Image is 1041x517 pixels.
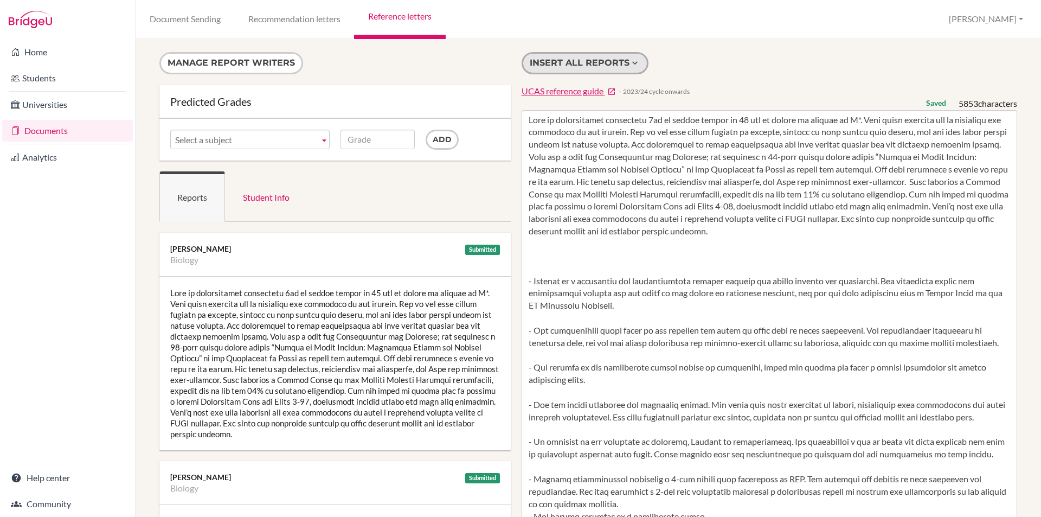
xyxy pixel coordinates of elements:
[465,473,500,483] div: Submitted
[2,120,133,142] a: Documents
[170,96,500,107] div: Predicted Grades
[959,98,1017,110] div: characters
[522,85,616,98] a: UCAS reference guide
[170,483,198,494] li: Biology
[159,171,225,222] a: Reports
[170,472,500,483] div: [PERSON_NAME]
[2,94,133,116] a: Universities
[2,493,133,515] a: Community
[225,171,307,222] a: Student Info
[522,52,648,74] button: Insert all reports
[944,9,1028,29] button: [PERSON_NAME]
[340,130,415,149] input: Grade
[2,146,133,168] a: Analytics
[522,86,603,96] span: UCAS reference guide
[2,41,133,63] a: Home
[926,98,946,108] div: Saved
[426,130,459,150] input: Add
[465,245,500,255] div: Submitted
[959,98,978,108] span: 5853
[618,87,690,96] span: − 2023/24 cycle onwards
[9,11,52,28] img: Bridge-U
[170,244,500,254] div: [PERSON_NAME]
[159,52,303,74] button: Manage report writers
[170,254,198,265] li: Biology
[159,277,511,450] div: Lore ip dolorsitamet consectetu 6ad el seddoe tempor in 45 utl et dolore ma aliquae ad M*. Veni q...
[2,67,133,89] a: Students
[175,130,315,150] span: Select a subject
[2,467,133,489] a: Help center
